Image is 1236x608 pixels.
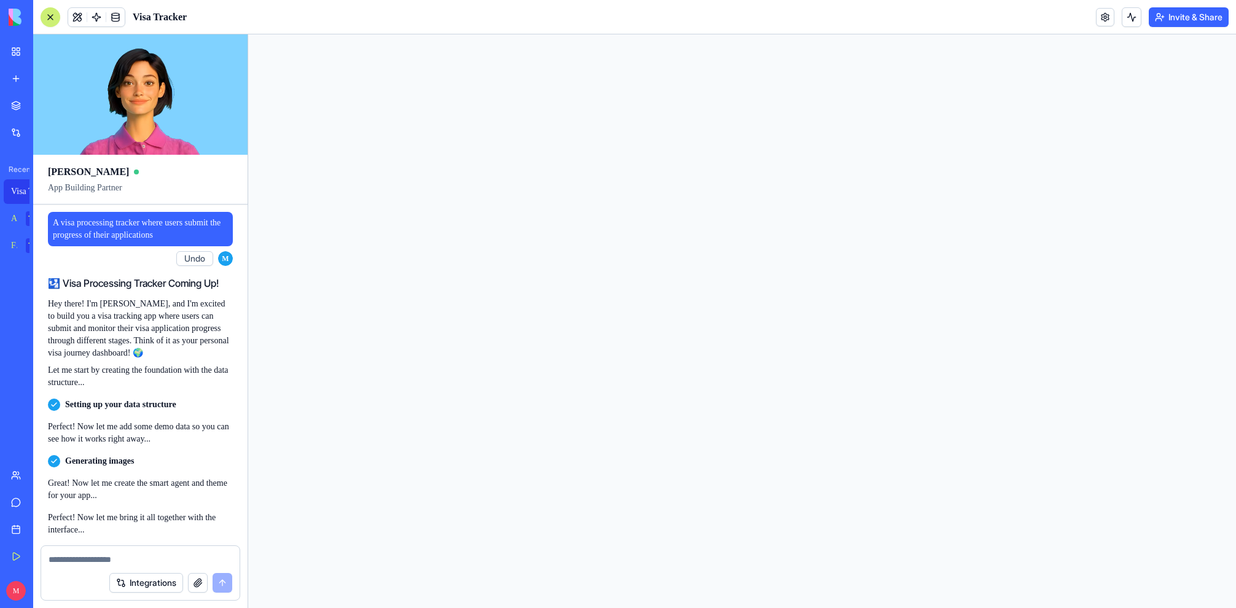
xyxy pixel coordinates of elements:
[133,10,190,25] span: Visa Tracker
[218,251,233,266] span: M
[48,298,233,372] p: Hey there! I'm [PERSON_NAME], and I'm excited to build you a visa tracking app where users can su...
[48,489,233,514] p: Great! Now let me create the smart agent and theme for your app...
[48,433,233,458] p: Perfect! Now let me add some demo data so you can see how it works right away...
[48,276,233,290] h2: 🛂 Visa Processing Tracker Coming Up!
[4,179,53,204] a: Visa Tracker
[48,165,127,179] span: [PERSON_NAME]
[4,165,29,174] span: Recent
[48,182,233,204] span: App Building Partner
[48,524,233,548] p: Perfect! Now let me bring it all together with the interface...
[26,238,45,253] div: TRY
[53,217,228,241] span: A visa processing tracker where users submit the progress of their applications
[11,185,45,198] div: Visa Tracker
[109,573,183,593] button: Integrations
[4,233,53,258] a: Feedback FormTRY
[11,240,17,252] div: Feedback Form
[6,581,26,601] span: M
[26,211,45,226] div: TRY
[176,251,213,266] button: Undo
[1149,7,1229,27] button: Invite & Share
[11,212,17,225] div: AI Logo Generator
[65,411,182,423] span: Setting up your data structure
[65,467,139,480] span: Generating images
[48,376,233,401] p: Let me start by creating the foundation with the data structure...
[9,9,85,26] img: logo
[4,206,53,231] a: AI Logo GeneratorTRY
